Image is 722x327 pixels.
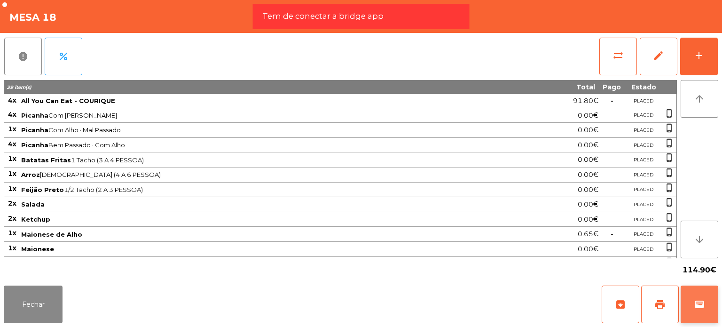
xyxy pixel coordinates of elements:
td: PLACED [625,257,662,272]
span: 0.00€ [578,183,598,196]
span: Maionese [21,245,54,253]
span: report [17,51,29,62]
span: Com Alho · Mal Passado [21,126,507,134]
span: 4x [8,96,16,104]
span: 4x [8,140,16,148]
span: Picanha [21,141,48,149]
td: PLACED [625,197,662,212]
span: All You Can Eat - COURIQUE [21,97,115,104]
span: 0.00€ [578,124,598,136]
span: [DEMOGRAPHIC_DATA] (4 A 6 PESSOA) [21,171,507,178]
button: report [4,38,42,75]
th: Estado [625,80,662,94]
span: - [611,96,613,105]
button: wallet [681,286,718,323]
span: Bem Passado · Com Alho [21,141,507,149]
i: arrow_upward [694,93,705,104]
span: phone_iphone [665,109,674,118]
td: PLACED [625,152,662,167]
span: edit [653,50,664,61]
span: 114.90€ [683,263,716,277]
td: PLACED [625,227,662,242]
span: 1x [8,244,16,252]
button: arrow_upward [681,80,718,118]
td: PLACED [625,167,662,183]
td: PLACED [625,242,662,257]
span: 1 Tacho (3 A 4 PESSOA) [21,156,507,164]
span: 1x [8,154,16,163]
button: edit [640,38,677,75]
td: PLACED [625,183,662,198]
span: 0.00€ [578,243,598,255]
span: 1x [8,125,16,133]
span: archive [615,299,626,310]
button: Fechar [4,286,63,323]
span: phone_iphone [665,183,674,192]
span: print [654,299,666,310]
button: percent [45,38,82,75]
span: phone_iphone [665,198,674,207]
span: percent [58,51,69,62]
i: arrow_downward [694,234,705,245]
span: Batatas Fritas [21,156,71,164]
span: Com [PERSON_NAME] [21,112,507,119]
span: Ketchup [21,215,50,223]
span: 0.00€ [578,153,598,166]
span: phone_iphone [665,153,674,162]
h4: Mesa 18 [9,10,56,24]
span: Picanha [21,126,48,134]
td: PLACED [625,138,662,153]
span: phone_iphone [665,257,674,267]
div: add [693,50,705,61]
span: 4x [8,110,16,119]
span: 1x [8,184,16,193]
th: Pago [599,80,625,94]
button: add [680,38,718,75]
span: - [611,230,613,238]
span: Tem de conectar a bridge app [262,10,384,22]
button: print [641,286,679,323]
button: sync_alt [599,38,637,75]
span: 2x [8,199,16,207]
span: Picanha [21,112,48,119]
td: PLACED [625,108,662,123]
td: PLACED [625,123,662,138]
span: Feijão Preto [21,186,64,193]
td: PLACED [625,212,662,227]
span: sync_alt [612,50,624,61]
span: 0.00€ [578,139,598,152]
span: 0.00€ [578,198,598,211]
span: Salada [21,200,45,208]
span: 0.65€ [578,228,598,240]
button: arrow_downward [681,221,718,258]
span: phone_iphone [665,138,674,148]
span: 0.00€ [578,109,598,122]
td: PLACED [625,94,662,108]
th: Total [508,80,599,94]
span: phone_iphone [665,242,674,252]
span: 1x [8,229,16,237]
span: wallet [694,299,705,310]
span: phone_iphone [665,123,674,133]
span: 0.00€ [578,213,598,226]
span: 1/2 Tacho (2 A 3 PESSOA) [21,186,507,193]
span: 39 item(s) [7,84,31,90]
span: 1x [8,169,16,178]
span: 0.00€ [578,168,598,181]
span: 2x [8,214,16,223]
span: 91.80€ [573,95,598,107]
span: phone_iphone [665,227,674,237]
span: 6.40€ [578,258,598,271]
span: Arroz [21,171,40,178]
button: archive [602,286,639,323]
span: phone_iphone [665,213,674,222]
span: Maionese de Alho [21,231,82,238]
span: phone_iphone [665,168,674,177]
